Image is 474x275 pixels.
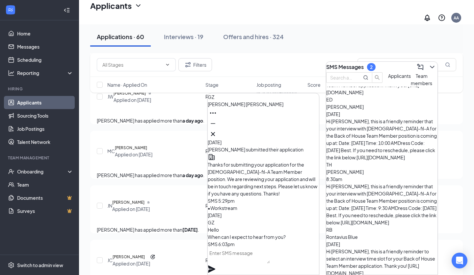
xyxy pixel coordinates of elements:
[113,260,155,267] div: Applied on [DATE]
[208,265,216,273] svg: Plane
[115,145,147,151] h5: [PERSON_NAME]
[208,241,319,248] div: SMS 6:03pm
[326,118,437,161] div: Hi [PERSON_NAME], this is a friendly reminder that your interview with [DEMOGRAPHIC_DATA]-fil-A f...
[208,219,319,226] div: GZ
[208,93,319,101] div: GZ
[178,58,212,71] button: Filter Filters
[17,40,73,53] a: Messages
[326,226,437,233] div: RB
[17,204,73,218] a: SurveysCrown
[452,253,467,268] div: Open Intercom Messenger
[17,109,73,122] a: Sourcing Tools
[17,27,73,40] a: Home
[8,168,14,175] svg: UserCheck
[64,7,70,13] svg: Collapse
[423,14,431,22] svg: Notifications
[427,62,437,72] button: ChevronDown
[454,15,459,21] div: AA
[416,63,424,71] svg: ComposeMessage
[17,135,73,149] a: Talent Network
[17,122,73,135] a: Job Postings
[208,129,218,139] button: Cross
[208,197,319,204] div: SMS 5:29pm
[107,81,147,88] span: Name · Applied On
[112,199,145,206] h5: [PERSON_NAME]
[326,161,437,168] div: TH
[184,61,192,69] svg: Filter
[8,86,72,92] div: Hiring
[326,176,342,182] span: 8:30am
[8,70,14,76] svg: Analysis
[17,191,73,204] a: DocumentsCrown
[208,212,222,218] span: [DATE]
[17,168,68,175] div: Onboarding
[97,226,456,233] p: [PERSON_NAME] has applied more than .
[8,155,72,161] div: Team Management
[208,101,283,107] span: [PERSON_NAME] [PERSON_NAME]
[17,178,73,191] a: Team
[205,257,252,264] div: Review
[17,96,73,109] a: Applicants
[208,205,237,211] span: • Workstream
[115,151,152,158] div: Applied on [DATE]
[370,64,373,70] div: 2
[388,73,411,79] span: Applicants
[150,254,155,260] svg: Reapply
[208,146,319,153] div: [PERSON_NAME] submitted their application
[209,130,217,138] svg: Cross
[205,148,252,154] div: Review
[164,33,203,41] div: Interviews · 19
[208,227,219,233] span: Hello
[112,206,150,212] div: Applied on [DATE]
[182,118,203,124] b: a day ago
[438,14,446,22] svg: QuestionInfo
[326,111,340,117] span: [DATE]
[411,73,432,86] span: Team members
[326,169,364,175] span: [PERSON_NAME]
[165,62,170,67] svg: ChevronDown
[17,70,74,76] div: Reporting
[208,118,218,129] button: Minimize
[8,262,14,268] svg: Settings
[326,63,364,71] h3: SMS Messages
[208,153,216,161] svg: Company
[415,62,426,72] button: ComposeMessage
[7,7,14,13] svg: WorkstreamLogo
[114,97,151,103] div: Applied on [DATE]
[256,81,281,88] span: Job posting
[330,74,354,81] input: Search applicant
[326,183,437,226] div: Hi [PERSON_NAME], this is a friendly reminder that your interview with [DEMOGRAPHIC_DATA]-fil-A f...
[326,241,340,247] span: [DATE]
[208,139,222,145] span: [DATE]
[372,72,382,83] button: search
[182,172,203,178] b: a day ago
[363,75,368,80] svg: MagnifyingGlass
[17,53,73,66] a: Scheduling
[97,117,456,124] p: [PERSON_NAME] has applied more than .
[205,202,252,209] div: Review
[107,148,115,154] div: MC
[107,257,113,264] div: JC
[134,2,142,10] svg: ChevronDown
[147,201,150,204] svg: Document
[372,75,382,80] span: search
[182,227,198,233] b: [DATE]
[326,234,358,240] span: Rontavius Blue
[208,108,218,118] button: Ellipses
[208,234,286,240] span: When can I expect to hear from you?
[208,162,317,196] span: Thanks for submitting your application for the [DEMOGRAPHIC_DATA]-fil-A Team Member position. We ...
[205,81,219,88] span: Stage
[107,202,112,209] div: JN
[357,58,456,71] input: Search in applications
[326,96,437,103] div: ED
[209,109,217,117] svg: Ellipses
[97,33,144,41] div: Applications · 60
[223,33,284,41] div: Offers and hires · 324
[102,61,162,68] input: All Stages
[428,63,436,71] svg: ChevronDown
[113,254,145,260] h5: [PERSON_NAME]
[307,81,321,88] span: Score
[326,104,364,110] span: [PERSON_NAME]
[209,120,217,127] svg: Minimize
